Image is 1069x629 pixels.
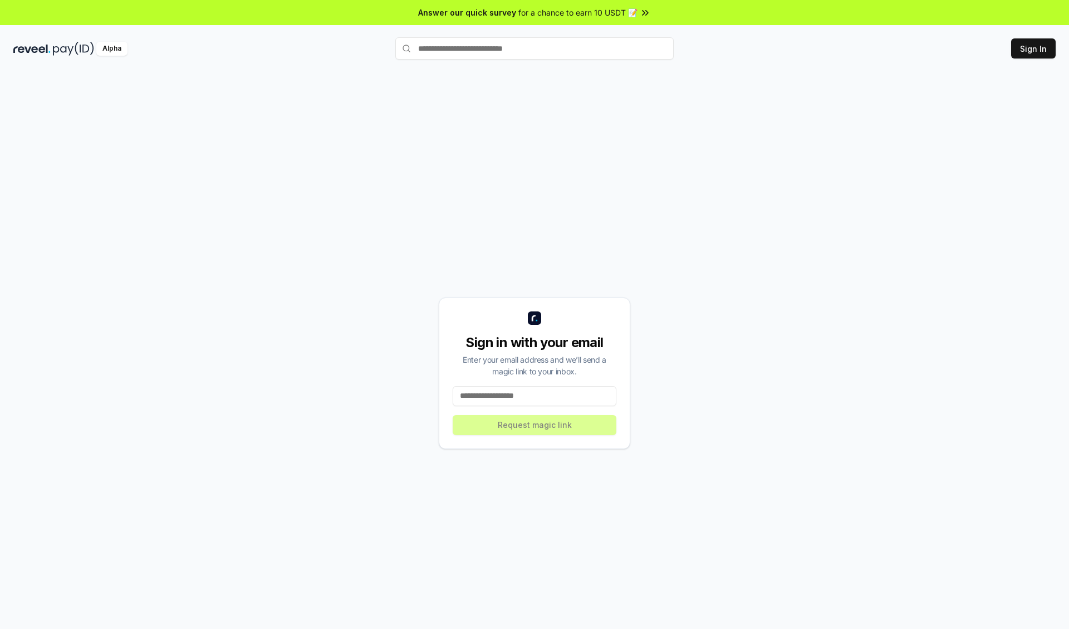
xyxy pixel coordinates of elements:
img: logo_small [528,311,541,325]
div: Alpha [96,42,128,56]
img: pay_id [53,42,94,56]
div: Sign in with your email [453,334,616,352]
span: Answer our quick survey [418,7,516,18]
span: for a chance to earn 10 USDT 📝 [518,7,638,18]
img: reveel_dark [13,42,51,56]
div: Enter your email address and we’ll send a magic link to your inbox. [453,354,616,377]
button: Sign In [1011,38,1056,58]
